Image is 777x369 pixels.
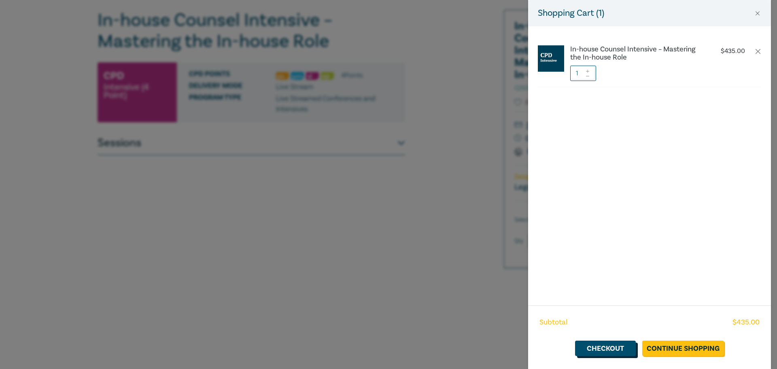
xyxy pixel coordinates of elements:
[570,45,705,62] a: In-house Counsel Intensive – Mastering the In-house Role
[754,10,761,17] button: Close
[575,341,636,356] a: Checkout
[642,341,724,356] a: Continue Shopping
[538,45,564,72] img: CPD%20Intensive.jpg
[539,317,567,328] span: Subtotal
[538,6,604,20] h5: Shopping Cart ( 1 )
[732,317,760,328] span: $ 435.00
[570,66,596,81] input: 1
[721,47,745,55] p: $ 435.00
